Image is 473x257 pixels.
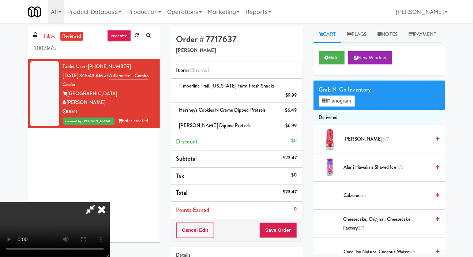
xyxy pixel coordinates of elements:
span: [PERSON_NAME] [344,135,431,144]
div: $9.99 [285,91,297,100]
div: $23.47 [283,187,297,197]
div: [PERSON_NAME] [63,98,154,107]
div: 00:11 [63,107,154,116]
span: (3 ) [189,66,209,74]
a: Tablet User· [PHONE_NUMBER] [63,63,131,70]
div: Coco Joy Natural Coconut Water5/6 [341,247,440,257]
div: Cheesecake, original, Cheesecake Factory2/3 [340,215,440,233]
span: Cheesecake, original, Cheesecake Factory [343,215,431,233]
div: $23.47 [283,153,297,163]
span: Alani Hawaiian Shaved Ice [344,163,431,172]
span: reviewed by [PERSON_NAME] [63,118,115,125]
div: Calzone5/6 [341,191,440,200]
span: Coco Joy Natural Coconut Water [344,247,431,257]
span: 5/6 [409,248,416,255]
span: 6/7 [383,135,389,142]
a: Payment [403,26,442,43]
li: Tablet User· [PHONE_NUMBER][DATE] 3:15:43 AM atWillamette - Combo Cooler[GEOGRAPHIC_DATA][PERSON_... [28,59,160,128]
span: · [PHONE_NUMBER] [86,63,131,70]
span: Timberline Trail, [US_STATE] Farm Fresh Snacks [179,82,275,89]
span: [PERSON_NAME] Dipped Pretzels [179,122,251,129]
a: Flags [341,26,372,43]
img: Micromart [28,5,41,18]
div: Grab N' Go Inventory [319,84,440,95]
h4: Order # 7717637 [176,34,297,44]
a: reviewed [60,32,83,41]
li: Delivered [314,110,445,126]
span: 2/3 [358,224,365,231]
div: $6.49 [285,106,297,115]
div: $0 [291,171,297,180]
input: Search vision orders [34,42,154,55]
div: Alani Hawaiian Shaved Ice4/6 [341,163,440,172]
span: Subtotal [176,154,197,163]
button: Save Order [259,223,297,238]
span: Hershey's Cookies N Creme Dipped Pretzels [179,107,266,113]
span: Total [176,189,188,197]
ng-pluralize: items [194,66,207,74]
div: $6.99 [285,121,297,130]
h5: [PERSON_NAME] [176,48,297,53]
a: inbox [42,32,57,41]
a: Notes [372,26,403,43]
button: New Window [348,51,392,64]
button: Hide [319,51,345,64]
span: [DATE] 3:15:43 AM at [63,72,109,79]
span: Discount [176,137,198,146]
a: recent [107,30,131,42]
button: Cancel Edit [176,223,214,238]
span: 5/6 [359,192,366,199]
div: [GEOGRAPHIC_DATA] [63,89,154,98]
span: order created [118,117,148,124]
span: Items [176,66,209,74]
div: $0 [291,136,297,145]
button: Planogram [319,96,355,107]
a: Cart [314,26,342,43]
span: Points Earned [176,206,209,214]
div: [PERSON_NAME]6/7 [341,135,440,144]
span: 4/6 [396,164,403,171]
span: Tax [176,172,184,180]
div: 0 [294,205,297,214]
span: Calzone [344,191,431,200]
